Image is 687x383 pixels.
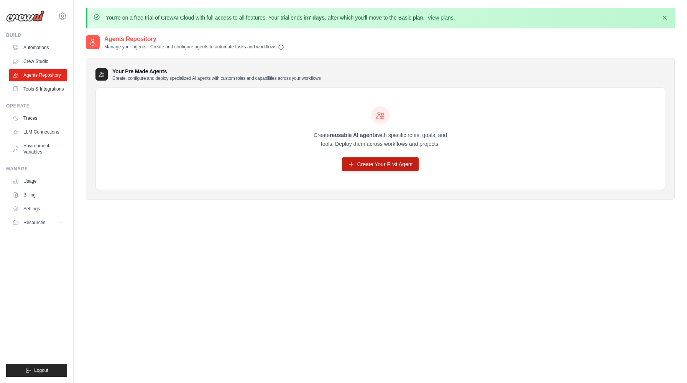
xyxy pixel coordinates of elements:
[9,69,67,81] a: Agents Repository
[6,364,67,377] button: Logout
[112,68,321,81] h3: Your Pre Made Agents
[9,140,67,158] a: Environment Variables
[104,44,284,50] p: Manage your agents - Create and configure agents to automate tasks and workflows
[342,157,419,171] a: Create Your First Agent
[9,112,67,124] a: Traces
[330,132,377,138] strong: reusable AI agents
[9,189,67,201] a: Billing
[307,131,454,149] p: Create with specific roles, goals, and tools. Deploy them across workflows and projects.
[6,10,44,22] img: Logo
[23,220,45,226] span: Resources
[9,55,67,68] a: Crew Studio
[308,15,325,21] strong: 7 days
[9,216,67,229] button: Resources
[106,14,455,21] p: You're on a free trial of CrewAI Cloud with full access to all features. Your trial ends in , aft...
[104,35,284,44] h2: Agents Repository
[112,75,321,81] p: Create, configure and deploy specialized AI agents with custom roles and capabilities across your...
[6,103,67,109] div: Operate
[6,32,67,38] div: Build
[9,126,67,138] a: LLM Connections
[427,15,453,21] a: View plans
[34,367,48,373] span: Logout
[9,203,67,215] a: Settings
[9,83,67,95] a: Tools & Integrations
[9,175,67,187] a: Usage
[9,41,67,54] a: Automations
[6,166,67,172] div: Manage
